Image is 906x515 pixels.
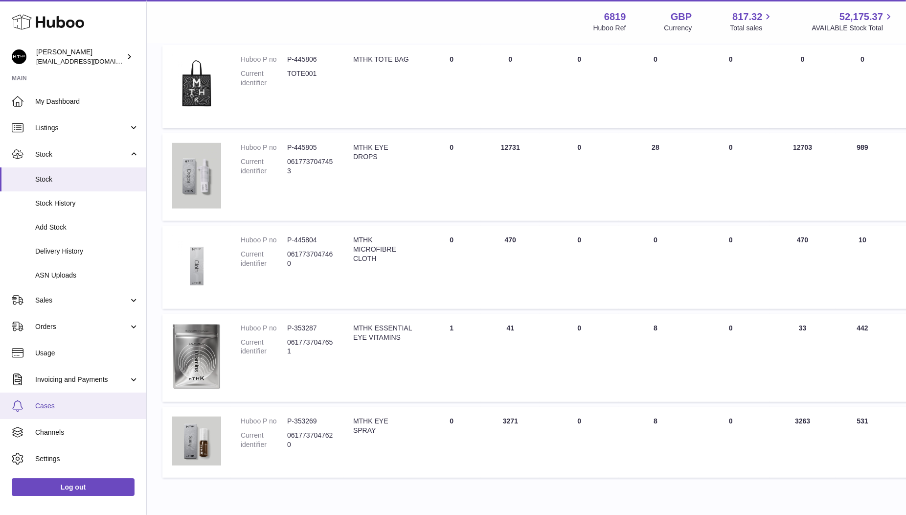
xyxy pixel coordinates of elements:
[35,375,129,384] span: Invoicing and Payments
[619,407,692,478] td: 8
[287,55,334,64] dd: P-445806
[730,10,773,33] a: 817.32 Total sales
[287,157,334,176] dd: 0617737047453
[241,250,287,268] dt: Current identifier
[353,324,412,342] div: MTHK ESSENTIAL EYE VITAMINS
[12,478,135,496] a: Log out
[241,417,287,426] dt: Huboo P no
[12,49,26,64] img: amar@mthk.com
[241,143,287,152] dt: Huboo P no
[664,23,692,33] div: Currency
[422,314,481,402] td: 1
[353,143,412,162] div: MTHK EYE DROPS
[836,226,889,309] td: 10
[422,133,481,220] td: 0
[35,199,139,208] span: Stock History
[540,133,619,220] td: 0
[35,223,139,232] span: Add Stock
[540,226,619,309] td: 0
[36,57,144,65] span: [EMAIL_ADDRESS][DOMAIN_NAME]
[287,417,334,426] dd: P-353269
[35,175,139,184] span: Stock
[593,23,626,33] div: Huboo Ref
[287,69,334,88] dd: TOTE001
[172,143,221,209] img: product image
[35,454,139,464] span: Settings
[770,226,836,309] td: 470
[241,69,287,88] dt: Current identifier
[836,133,889,220] td: 989
[287,338,334,356] dd: 0617737047651
[35,428,139,437] span: Channels
[812,10,894,33] a: 52,175.37 AVAILABLE Stock Total
[481,133,540,220] td: 12731
[172,55,221,116] img: product image
[540,45,619,128] td: 0
[671,10,692,23] strong: GBP
[729,143,733,151] span: 0
[35,123,129,133] span: Listings
[35,322,129,331] span: Orders
[604,10,626,23] strong: 6819
[241,55,287,64] dt: Huboo P no
[35,271,139,280] span: ASN Uploads
[729,417,733,425] span: 0
[241,324,287,333] dt: Huboo P no
[836,407,889,478] td: 531
[619,314,692,402] td: 8
[35,401,139,411] span: Cases
[540,407,619,478] td: 0
[732,10,762,23] span: 817.32
[241,338,287,356] dt: Current identifier
[353,417,412,435] div: MTHK EYE SPRAY
[836,314,889,402] td: 442
[770,45,836,128] td: 0
[770,133,836,220] td: 12703
[540,314,619,402] td: 0
[812,23,894,33] span: AVAILABLE Stock Total
[35,296,129,305] span: Sales
[35,97,139,106] span: My Dashboard
[35,349,139,358] span: Usage
[241,431,287,449] dt: Current identifier
[839,10,883,23] span: 52,175.37
[422,226,481,309] td: 0
[35,247,139,256] span: Delivery History
[481,314,540,402] td: 41
[481,226,540,309] td: 470
[481,45,540,128] td: 0
[481,407,540,478] td: 3271
[770,314,836,402] td: 33
[287,324,334,333] dd: P-353287
[287,431,334,449] dd: 0617737047620
[287,235,334,245] dd: P-445804
[241,157,287,176] dt: Current identifier
[172,417,221,466] img: product image
[729,236,733,244] span: 0
[730,23,773,33] span: Total sales
[353,55,412,64] div: MTHK TOTE BAG
[35,150,129,159] span: Stock
[729,324,733,332] span: 0
[241,235,287,245] dt: Huboo P no
[836,45,889,128] td: 0
[619,226,692,309] td: 0
[619,133,692,220] td: 28
[36,47,124,66] div: [PERSON_NAME]
[287,143,334,152] dd: P-445805
[770,407,836,478] td: 3263
[619,45,692,128] td: 0
[422,45,481,128] td: 0
[287,250,334,268] dd: 0617737047460
[172,235,221,297] img: product image
[422,407,481,478] td: 0
[172,324,221,390] img: product image
[353,235,412,263] div: MTHK MICROFIBRE CLOTH
[729,55,733,63] span: 0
